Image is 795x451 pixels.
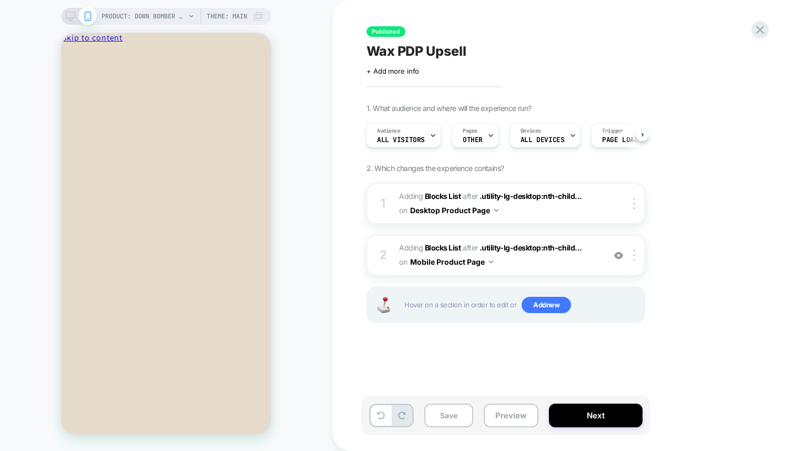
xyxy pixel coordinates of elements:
[366,104,531,113] span: 1. What audience and where will the experience run?
[549,404,643,427] button: Next
[377,136,425,144] span: All Visitors
[425,243,461,252] b: Blocks List
[480,243,582,252] span: .utility-lg-desktop:nth-child...
[633,249,635,261] img: close
[366,67,419,75] span: + Add more info
[207,8,247,25] span: Theme: MAIN
[425,192,461,201] b: Blocks List
[378,245,389,266] div: 2
[521,127,541,135] span: Devices
[633,198,635,209] img: close
[614,251,623,260] img: crossed eye
[410,203,498,218] button: Desktop Product Page
[378,193,389,214] div: 1
[366,43,466,59] span: Wax PDP Upsell
[399,243,461,252] span: Adding
[410,254,493,269] button: Mobile Product Page
[522,297,571,314] span: Add new
[399,192,461,201] span: Adding
[463,243,478,252] span: AFTER
[602,136,638,144] span: Page Load
[424,404,473,427] button: Save
[101,8,186,25] span: PRODUCT: Down Bomber Jacket - Dark Tan
[463,192,478,201] span: AFTER
[521,136,564,144] span: ALL DEVICES
[484,404,538,427] button: Preview
[377,127,401,135] span: Audience
[602,127,623,135] span: Trigger
[404,297,639,314] span: Hover on a section in order to edit or
[373,297,394,313] img: Joystick
[480,192,582,201] span: .utility-lg-desktop:nth-child...
[463,127,477,135] span: Pages
[399,255,407,268] span: on
[366,26,405,37] span: Published
[489,260,493,263] img: down arrow
[399,204,407,217] span: on
[463,136,483,144] span: OTHER
[366,164,504,173] span: 2. Which changes the experience contains?
[494,209,498,212] img: down arrow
